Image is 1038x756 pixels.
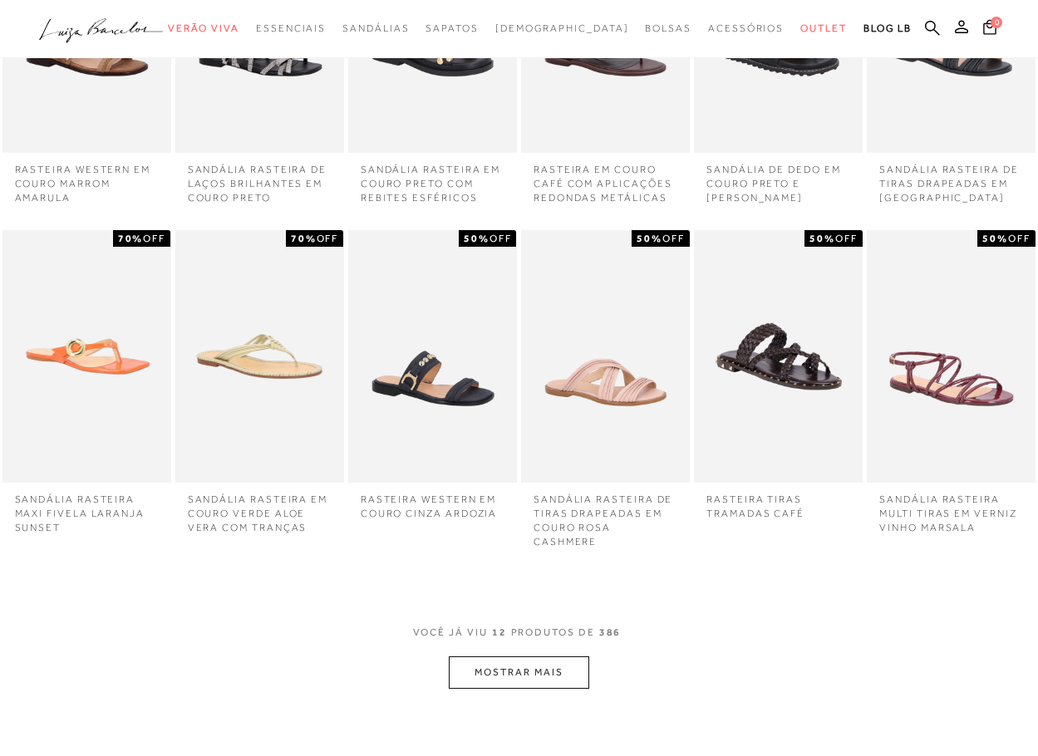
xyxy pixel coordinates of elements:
a: BLOG LB [863,13,912,44]
span: 0 [991,17,1002,28]
span: Verão Viva [168,22,239,34]
a: RASTEIRA WESTERN EM COURO CINZA ARDOZIA [348,483,517,521]
a: categoryNavScreenReaderText [168,13,239,44]
a: SANDÁLIA RASTEIRA MAXI FIVELA LARANJA SUNSET [2,483,171,534]
span: OFF [317,233,339,244]
strong: 50% [637,233,662,244]
a: categoryNavScreenReaderText [645,13,691,44]
a: categoryNavScreenReaderText [256,13,326,44]
strong: 70% [118,233,144,244]
button: 0 [978,18,1001,41]
strong: 50% [982,233,1008,244]
a: noSubCategoriesText [495,13,629,44]
span: [DEMOGRAPHIC_DATA] [495,22,629,34]
button: MOSTRAR MAIS [449,656,588,689]
a: SANDÁLIA RASTEIRA DE TIRAS DRAPEADAS EM COURO ROSA CASHMERE [521,483,690,548]
span: BLOG LB [863,22,912,34]
a: SANDÁLIA RASTEIRA EM COURO VERDE ALOE VERA COM TRANÇAS [175,483,344,534]
img: SANDÁLIA RASTEIRA EM COURO VERDE ALOE VERA COM TRANÇAS [177,233,342,481]
span: OFF [835,233,858,244]
strong: 50% [809,233,835,244]
a: categoryNavScreenReaderText [800,13,847,44]
a: categoryNavScreenReaderText [708,13,784,44]
img: RASTEIRA TIRAS TRAMADAS CAFÉ [696,233,861,481]
span: OFF [143,233,165,244]
a: RASTEIRA TIRAS TRAMADAS CAFÉ [694,483,863,521]
span: Sapatos [426,22,478,34]
a: SANDÁLIA RASTEIRA DE LAÇOS BRILHANTES EM COURO PRETO [175,153,344,204]
a: categoryNavScreenReaderText [342,13,409,44]
span: PRODUTOS DE [511,626,595,640]
span: OFF [1008,233,1031,244]
a: categoryNavScreenReaderText [426,13,478,44]
a: SANDÁLIA RASTEIRA MULTI TIRAS EM VERNIZ VINHO MARSALA [867,483,1036,534]
span: Outlet [800,22,847,34]
a: RASTEIRA EM COURO CAFÉ COM APLICAÇÕES REDONDAS METÁLICAS [521,153,690,204]
span: Sandálias [342,22,409,34]
span: Essenciais [256,22,326,34]
span: 12 [492,626,507,656]
strong: 50% [464,233,489,244]
img: SANDÁLIA RASTEIRA MULTI TIRAS EM VERNIZ VINHO MARSALA [868,233,1034,481]
img: RASTEIRA WESTERN EM COURO CINZA ARDOZIA [350,233,515,481]
a: SANDÁLIA RASTEIRA DE TIRAS DRAPEADAS EM [GEOGRAPHIC_DATA] [867,153,1036,204]
img: SANDÁLIA RASTEIRA DE TIRAS DRAPEADAS EM COURO ROSA CASHMERE [523,233,688,481]
span: 386 [599,626,622,656]
span: OFF [662,233,685,244]
strong: 70% [291,233,317,244]
a: SANDÁLIA DE DEDO EM COURO PRETO E [PERSON_NAME] [694,153,863,204]
span: Acessórios [708,22,784,34]
span: OFF [489,233,512,244]
a: SANDÁLIA RASTEIRA EM COURO PRETO COM REBITES ESFÉRICOS [348,153,517,204]
a: RASTEIRA WESTERN EM COURO MARROM AMARULA [2,153,171,204]
span: VOCê JÁ VIU [413,626,488,640]
img: SANDÁLIA RASTEIRA MAXI FIVELA LARANJA SUNSET [4,233,170,481]
span: Bolsas [645,22,691,34]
